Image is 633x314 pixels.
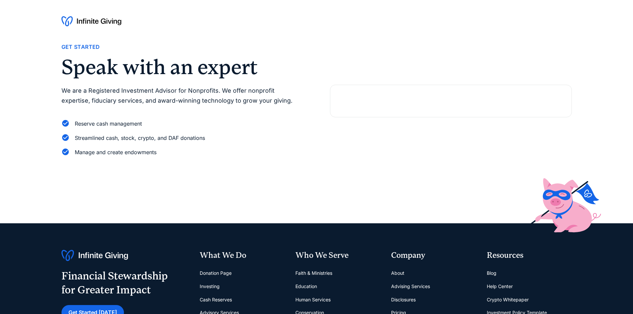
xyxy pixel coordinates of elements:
[295,293,331,306] a: Human Services
[61,86,303,106] p: We are a Registered Investment Advisor for Nonprofits. We offer nonprofit expertise, fiduciary se...
[295,280,317,293] a: Education
[391,280,430,293] a: Advising Services
[75,148,157,157] div: Manage and create endowments
[61,269,168,297] div: Financial Stewardship for Greater Impact
[487,266,496,280] a: Blog
[75,134,205,143] div: Streamlined cash, stock, crypto, and DAF donations
[200,293,232,306] a: Cash Reserves
[61,43,100,52] div: Get Started
[391,293,416,306] a: Disclosures
[487,293,529,306] a: Crypto Whitepaper
[295,250,380,261] div: Who We Serve
[75,119,142,128] div: Reserve cash management
[487,280,513,293] a: Help Center
[200,250,285,261] div: What We Do
[200,280,220,293] a: Investing
[487,250,572,261] div: Resources
[61,57,303,77] h2: Speak with an expert
[391,250,476,261] div: Company
[200,266,232,280] a: Donation Page
[391,266,404,280] a: About
[295,266,332,280] a: Faith & Ministries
